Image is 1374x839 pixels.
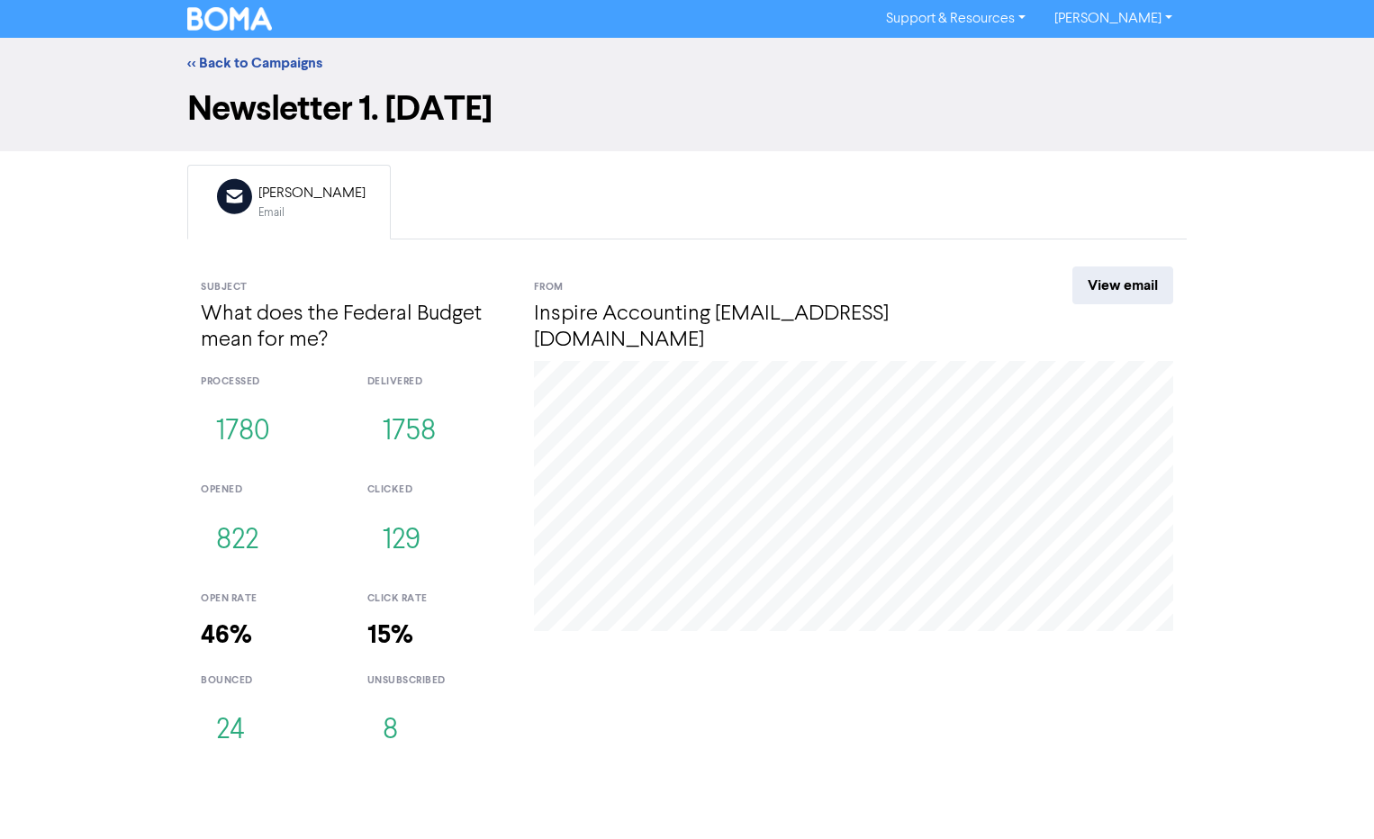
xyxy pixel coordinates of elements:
button: 8 [367,701,413,761]
div: bounced [201,673,340,689]
div: delivered [367,374,507,390]
div: From [534,280,1007,295]
iframe: Chat Widget [1148,645,1374,839]
a: << Back to Campaigns [187,54,322,72]
div: open rate [201,591,340,607]
button: 1780 [201,402,285,462]
div: processed [201,374,340,390]
h4: What does the Federal Budget mean for me? [201,302,507,354]
a: Support & Resources [872,5,1040,33]
div: [PERSON_NAME] [258,183,366,204]
a: View email [1072,266,1173,304]
div: click rate [367,591,507,607]
button: 1758 [367,402,451,462]
button: 822 [201,511,274,571]
div: clicked [367,483,507,498]
div: opened [201,483,340,498]
strong: 15% [367,619,413,651]
button: 24 [201,701,260,761]
div: Subject [201,280,507,295]
button: 129 [367,511,436,571]
a: [PERSON_NAME] [1040,5,1187,33]
div: Email [258,204,366,221]
div: unsubscribed [367,673,507,689]
img: BOMA Logo [187,7,272,31]
strong: 46% [201,619,252,651]
h4: Inspire Accounting [EMAIL_ADDRESS][DOMAIN_NAME] [534,302,1007,354]
h1: Newsletter 1. [DATE] [187,88,1187,130]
